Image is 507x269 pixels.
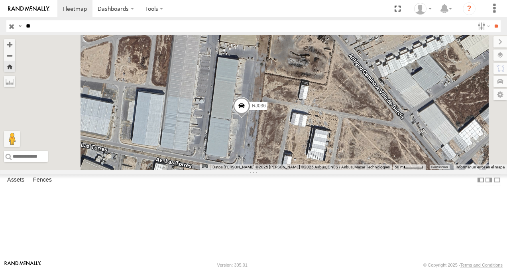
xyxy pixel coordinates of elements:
[4,261,41,269] a: Visit our Website
[252,103,266,109] span: RJ036
[431,166,448,169] a: Condiciones
[411,3,434,15] div: XPD GLOBAL
[4,50,15,61] button: Zoom out
[3,174,28,186] label: Assets
[395,165,404,169] span: 50 m
[4,39,15,50] button: Zoom in
[423,263,503,267] div: © Copyright 2025 -
[474,20,491,32] label: Search Filter Options
[29,174,56,186] label: Fences
[8,6,49,12] img: rand-logo.svg
[485,174,493,186] label: Dock Summary Table to the Right
[493,174,501,186] label: Hide Summary Table
[4,131,20,147] button: Arrastra el hombrecito naranja al mapa para abrir Street View
[392,164,426,170] button: Escala del mapa: 50 m por 46 píxeles
[463,2,476,15] i: ?
[17,20,23,32] label: Search Query
[212,165,390,169] span: Datos [PERSON_NAME] ©2025 [PERSON_NAME] ©2025 Airbus, CNES / Airbus, Maxar Technologies
[202,164,208,168] button: Combinaciones de teclas
[456,165,505,169] a: Informar un error en el mapa
[477,174,485,186] label: Dock Summary Table to the Left
[460,263,503,267] a: Terms and Conditions
[4,76,15,87] label: Measure
[217,263,248,267] div: Version: 305.01
[4,61,15,72] button: Zoom Home
[493,89,507,100] label: Map Settings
